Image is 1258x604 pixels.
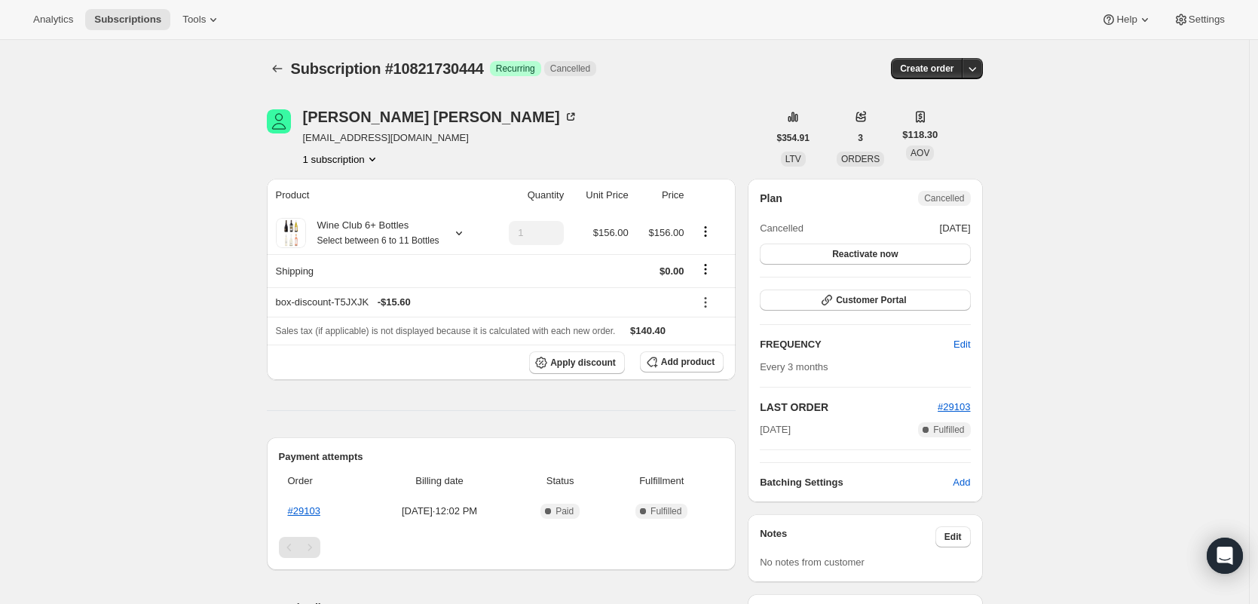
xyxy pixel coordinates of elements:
[777,132,810,144] span: $354.91
[521,474,599,489] span: Status
[33,14,73,26] span: Analytics
[182,14,206,26] span: Tools
[760,191,782,206] h2: Plan
[276,326,616,336] span: Sales tax (if applicable) is not displayed because it is calculated with each new order.
[650,505,681,517] span: Fulfilled
[760,556,865,568] span: No notes from customer
[944,471,979,495] button: Add
[279,449,724,464] h2: Payment attempts
[267,58,288,79] button: Subscriptions
[938,400,970,415] button: #29103
[276,295,684,310] div: box-discount-T5JXJK
[760,361,828,373] span: Every 3 months
[378,295,411,310] span: - $15.60
[940,221,971,236] span: [DATE]
[944,333,979,357] button: Edit
[693,261,718,277] button: Shipping actions
[279,464,363,498] th: Order
[303,130,578,146] span: [EMAIL_ADDRESS][DOMAIN_NAME]
[556,505,574,517] span: Paid
[593,227,629,238] span: $156.00
[891,58,963,79] button: Create order
[935,526,971,547] button: Edit
[944,531,962,543] span: Edit
[550,357,616,369] span: Apply discount
[550,63,590,75] span: Cancelled
[640,351,724,373] button: Add product
[953,337,970,352] span: Edit
[858,132,863,144] span: 3
[938,401,970,412] a: #29103
[760,221,803,236] span: Cancelled
[303,109,578,124] div: [PERSON_NAME] [PERSON_NAME]
[760,290,970,311] button: Customer Portal
[933,424,964,436] span: Fulfilled
[693,223,718,240] button: Product actions
[1189,14,1225,26] span: Settings
[279,537,724,558] nav: Pagination
[633,179,689,212] th: Price
[661,356,715,368] span: Add product
[1165,9,1234,30] button: Settings
[267,179,488,212] th: Product
[924,192,964,204] span: Cancelled
[267,109,291,133] span: Betsy Drake
[785,154,801,164] span: LTV
[660,265,684,277] span: $0.00
[911,148,929,158] span: AOV
[367,504,512,519] span: [DATE] · 12:02 PM
[849,127,872,149] button: 3
[94,14,161,26] span: Subscriptions
[768,127,819,149] button: $354.91
[288,505,320,517] a: #29103
[841,154,880,164] span: ORDERS
[24,9,82,30] button: Analytics
[367,474,512,489] span: Billing date
[267,254,488,287] th: Shipping
[496,63,535,75] span: Recurring
[1092,9,1161,30] button: Help
[291,60,484,77] span: Subscription #10821730444
[649,227,684,238] span: $156.00
[902,127,938,143] span: $118.30
[832,248,898,260] span: Reactivate now
[306,218,439,248] div: Wine Club 6+ Bottles
[836,294,906,306] span: Customer Portal
[303,152,380,167] button: Product actions
[630,325,666,336] span: $140.40
[529,351,625,374] button: Apply discount
[760,337,953,352] h2: FREQUENCY
[953,475,970,490] span: Add
[173,9,230,30] button: Tools
[760,400,938,415] h2: LAST ORDER
[760,422,791,437] span: [DATE]
[608,474,715,489] span: Fulfillment
[568,179,633,212] th: Unit Price
[1207,538,1243,574] div: Open Intercom Messenger
[1116,14,1137,26] span: Help
[760,244,970,265] button: Reactivate now
[900,63,953,75] span: Create order
[85,9,170,30] button: Subscriptions
[760,475,953,490] h6: Batching Settings
[488,179,568,212] th: Quantity
[317,235,439,246] small: Select between 6 to 11 Bottles
[760,526,935,547] h3: Notes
